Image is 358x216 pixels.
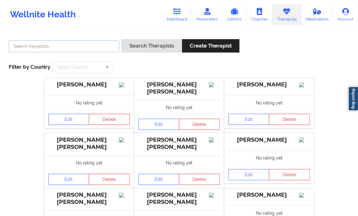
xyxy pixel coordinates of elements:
span: Filter by Country [9,64,50,70]
img: Image%2Fplaceholer-image.png [299,137,310,142]
a: Dashboard [162,4,192,25]
div: No rating yet [224,150,314,165]
a: Edit [48,114,89,125]
div: No rating yet [44,95,134,110]
div: [PERSON_NAME] [PERSON_NAME] [138,191,220,206]
div: No rating yet [224,95,314,110]
button: Delete [89,114,130,125]
button: Delete [89,174,130,185]
a: Edit [229,169,270,180]
a: Report Bug [348,86,358,111]
button: Search Therapists [121,39,182,53]
div: [PERSON_NAME] [229,191,310,199]
div: Select Country [57,65,88,69]
img: Image%2Fplaceholer-image.png [119,193,130,198]
button: Delete [179,174,220,185]
button: Create Therapist [182,39,239,53]
div: No rating yet [44,155,134,170]
div: [PERSON_NAME] [229,136,310,144]
div: [PERSON_NAME] [PERSON_NAME] [48,136,130,151]
a: Account [333,4,358,25]
a: Prescribers [192,4,223,25]
div: No rating yet [134,155,224,170]
a: Medications [301,4,333,25]
img: Image%2Fplaceholer-image.png [209,193,220,198]
img: Image%2Fplaceholer-image.png [119,137,130,142]
button: Delete [179,119,220,130]
div: [PERSON_NAME] [PERSON_NAME] [48,191,130,206]
a: Edit [138,174,179,185]
img: Image%2Fplaceholer-image.png [299,82,310,87]
a: Edit [138,119,179,130]
a: Edit [48,174,89,185]
div: [PERSON_NAME] [229,81,310,88]
button: Delete [269,169,310,180]
a: Therapists [272,4,301,25]
img: Image%2Fplaceholer-image.png [299,193,310,198]
img: Image%2Fplaceholer-image.png [119,82,130,87]
a: Admins [222,4,247,25]
a: Edit [229,114,270,125]
div: [PERSON_NAME] [PERSON_NAME] [138,81,220,95]
a: Coaches [247,4,272,25]
input: Search Keywords [9,40,119,52]
img: Image%2Fplaceholer-image.png [209,82,220,87]
button: Delete [269,114,310,125]
div: No rating yet [134,100,224,115]
img: Image%2Fplaceholer-image.png [209,137,220,142]
div: [PERSON_NAME] [48,81,130,88]
div: [PERSON_NAME] [PERSON_NAME] [138,136,220,151]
